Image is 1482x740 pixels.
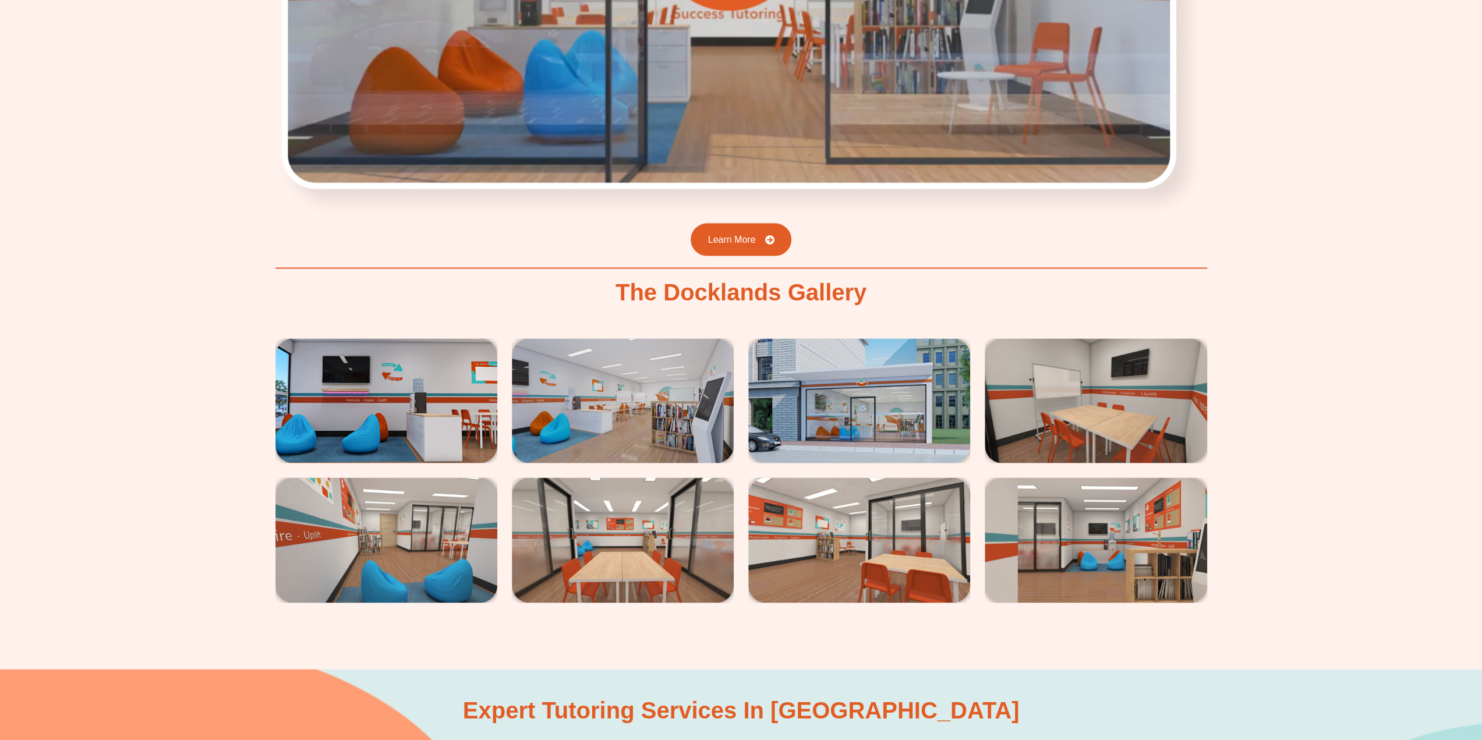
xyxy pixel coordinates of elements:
[691,223,792,256] a: Learn More
[1288,608,1482,740] iframe: Chat Widget
[708,235,756,244] span: Learn More
[463,698,1020,721] h2: Expert Tutoring Services in [GEOGRAPHIC_DATA]
[616,280,866,303] h2: The Docklands Gallery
